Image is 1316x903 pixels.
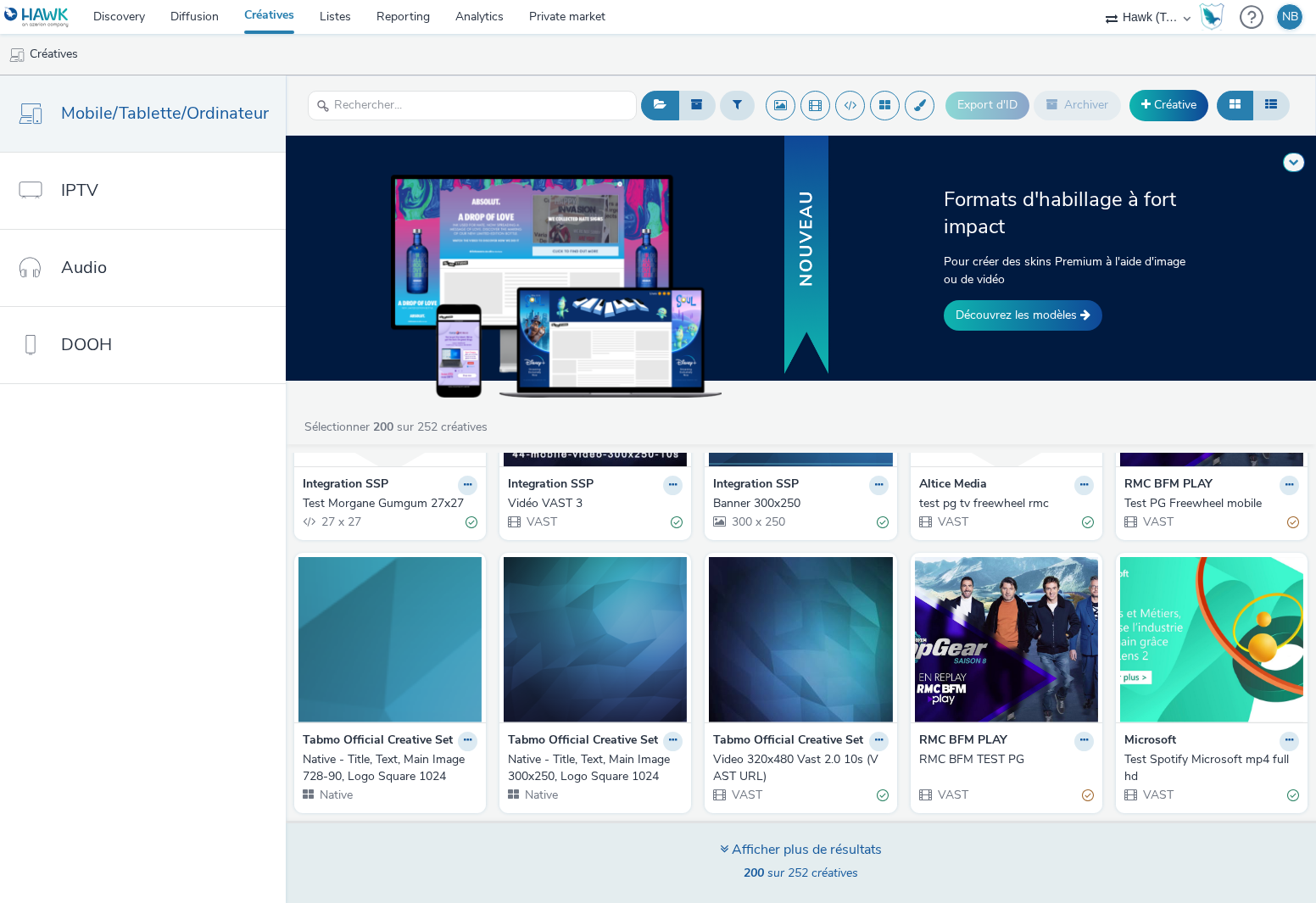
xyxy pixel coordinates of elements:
[1199,3,1224,31] img: Hawk Academy
[298,557,482,722] img: Native - Title, Text, Main Image 728-90, Logo Square 1024 visual
[308,91,637,120] input: Rechercher...
[1120,557,1303,722] img: Test Spotify Microsoft mp4 fullhd visual
[1141,787,1174,803] span: VAST
[936,787,968,803] span: VAST
[919,732,1007,751] strong: RMC BFM PLAY
[919,495,1087,512] div: test pg tv freewheel rmc
[744,865,858,881] span: sur 252 créatives
[320,514,361,530] span: 27 x 27
[1282,4,1298,30] div: NB
[1217,91,1253,120] button: Grille
[915,557,1098,722] img: RMC BFM TEST PG visual
[8,47,25,64] img: mobile
[303,495,471,512] div: Test Morgane Gumgum 27x27
[944,253,1192,288] p: Pour créer des skins Premium à l'aide d'image ou de vidéo
[303,495,477,512] a: Test Morgane Gumgum 27x27
[303,751,477,786] a: Native - Title, Text, Main Image 728-90, Logo Square 1024
[303,419,494,435] a: Sélectionner sur 252 créatives
[1124,751,1299,786] a: Test Spotify Microsoft mp4 fullhd
[523,787,558,803] span: Native
[61,178,98,203] span: IPTV
[1082,787,1094,805] div: Partiellement valide
[1287,787,1299,805] div: Valide
[318,787,353,803] span: Native
[1287,514,1299,532] div: Partiellement valide
[744,865,764,881] strong: 200
[466,514,477,532] div: Valide
[1199,3,1231,31] a: Hawk Academy
[730,514,785,530] span: 300 x 250
[525,514,557,530] span: VAST
[1141,514,1174,530] span: VAST
[919,751,1094,768] a: RMC BFM TEST PG
[877,514,889,532] div: Valide
[671,514,683,532] div: Valide
[508,476,594,495] strong: Integration SSP
[713,732,863,751] strong: Tabmo Official Creative Set
[713,751,881,786] div: Video 320x480 Vast 2.0 10s (VAST URL)
[713,495,888,512] a: Banner 300x250
[945,92,1029,119] button: Export d'ID
[919,476,987,495] strong: Altice Media
[61,332,112,357] span: DOOH
[303,751,471,786] div: Native - Title, Text, Main Image 728-90, Logo Square 1024
[1124,495,1292,512] div: Test PG Freewheel mobile
[720,840,882,860] div: Afficher plus de résultats
[508,751,683,786] a: Native - Title, Text, Main Image 300x250, Logo Square 1024
[61,101,269,125] span: Mobile/Tablette/Ordinateur
[944,300,1102,331] a: Découvrez les modèles
[303,732,453,751] strong: Tabmo Official Creative Set
[61,255,107,280] span: Audio
[508,495,676,512] div: Vidéo VAST 3
[391,175,722,397] img: example of skins on dekstop, tablet and mobile devices
[1129,90,1208,120] a: Créative
[508,495,683,512] a: Vidéo VAST 3
[877,787,889,805] div: Valide
[504,557,687,722] img: Native - Title, Text, Main Image 300x250, Logo Square 1024 visual
[4,7,70,28] img: undefined Logo
[730,787,762,803] span: VAST
[1124,495,1299,512] a: Test PG Freewheel mobile
[709,557,892,722] img: Video 320x480 Vast 2.0 10s (VAST URL) visual
[1124,732,1176,751] strong: Microsoft
[373,419,393,435] strong: 200
[303,476,388,495] strong: Integration SSP
[1252,91,1290,120] button: Liste
[944,186,1192,241] h2: Formats d'habillage à fort impact
[919,495,1094,512] a: test pg tv freewheel rmc
[936,514,968,530] span: VAST
[713,495,881,512] div: Banner 300x250
[919,751,1087,768] div: RMC BFM TEST PG
[1124,476,1213,495] strong: RMC BFM PLAY
[713,751,888,786] a: Video 320x480 Vast 2.0 10s (VAST URL)
[713,476,799,495] strong: Integration SSP
[1082,514,1094,532] div: Valide
[1034,91,1121,120] button: Archiver
[508,751,676,786] div: Native - Title, Text, Main Image 300x250, Logo Square 1024
[781,133,832,378] img: banner with new text
[1124,751,1292,786] div: Test Spotify Microsoft mp4 fullhd
[508,732,658,751] strong: Tabmo Official Creative Set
